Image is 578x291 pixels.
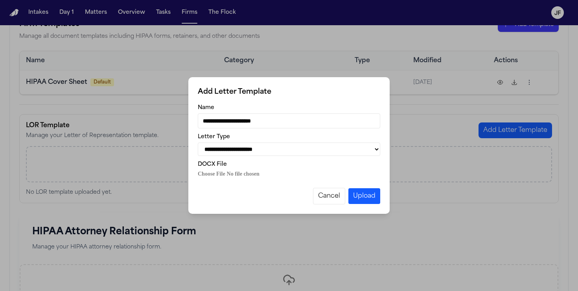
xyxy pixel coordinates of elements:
[198,161,380,178] label: DOCX File
[198,113,380,128] input: Name
[198,133,380,156] label: Letter Type
[198,104,380,128] label: Name
[198,87,380,98] h3: Add Letter Template
[198,170,380,178] input: DOCX File
[198,143,380,156] select: Letter Type
[313,188,345,204] button: Cancel
[348,188,380,204] button: Upload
